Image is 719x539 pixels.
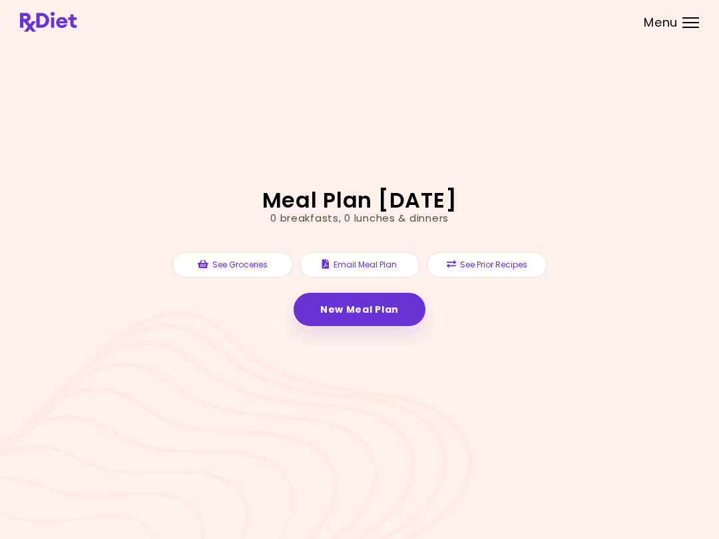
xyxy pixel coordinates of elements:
[300,252,420,277] button: Email Meal Plan
[262,190,457,211] h2: Meal Plan [DATE]
[427,252,547,277] button: See Prior Recipes
[294,293,425,326] a: New Meal Plan
[644,17,678,29] span: Menu
[20,12,77,32] img: RxDiet
[172,252,293,277] button: See Groceries
[270,211,449,226] div: 0 breakfasts , 0 lunches & dinners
